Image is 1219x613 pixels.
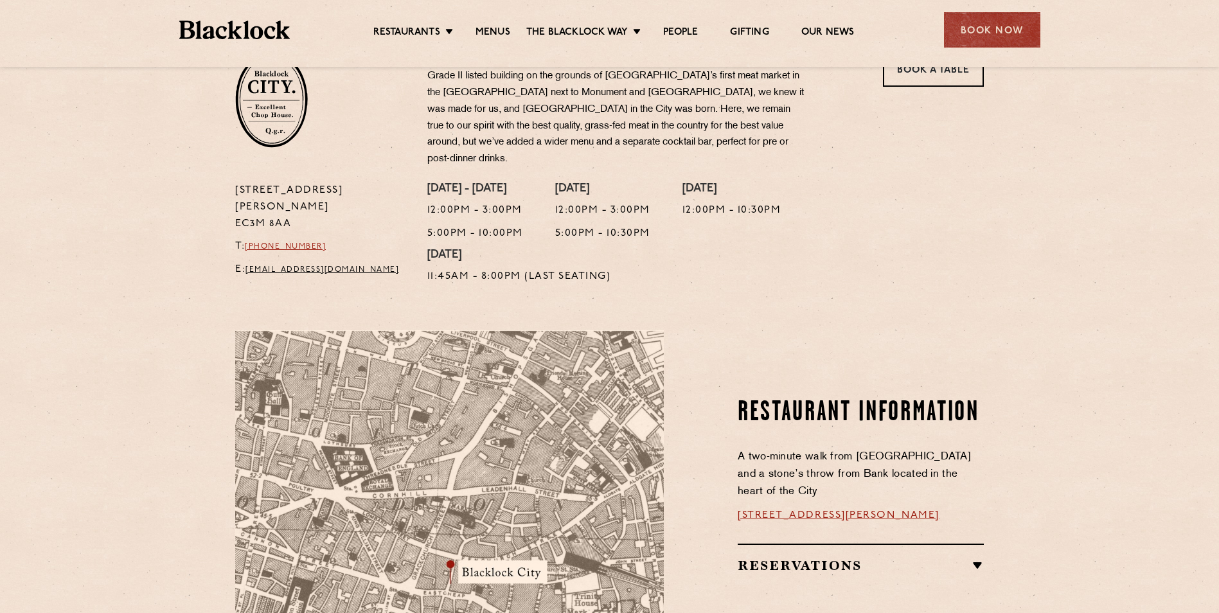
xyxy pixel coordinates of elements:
[235,238,408,255] p: T:
[730,26,769,40] a: Gifting
[235,51,308,148] img: City-stamp-default.svg
[427,249,611,263] h4: [DATE]
[179,21,290,39] img: BL_Textured_Logo-footer-cropped.svg
[801,26,855,40] a: Our News
[738,510,939,520] a: [STREET_ADDRESS][PERSON_NAME]
[427,182,523,197] h4: [DATE] - [DATE]
[555,226,650,242] p: 5:00pm - 10:30pm
[682,182,781,197] h4: [DATE]
[235,262,408,278] p: E:
[738,449,984,501] p: A two-minute walk from [GEOGRAPHIC_DATA] and a stone’s throw from Bank located in the heart of th...
[682,202,781,219] p: 12:00pm - 10:30pm
[883,51,984,87] a: Book a Table
[245,266,399,274] a: [EMAIL_ADDRESS][DOMAIN_NAME]
[738,397,984,429] h2: Restaurant Information
[738,558,984,573] h2: Reservations
[944,12,1040,48] div: Book Now
[663,26,698,40] a: People
[555,182,650,197] h4: [DATE]
[373,26,440,40] a: Restaurants
[245,243,326,251] a: [PHONE_NUMBER]
[427,202,523,219] p: 12:00pm - 3:00pm
[555,202,650,219] p: 12:00pm - 3:00pm
[526,26,628,40] a: The Blacklock Way
[476,26,510,40] a: Menus
[427,226,523,242] p: 5:00pm - 10:00pm
[427,51,806,168] p: When asked what we thought of an old electricity substation set in the basement of a Grade II lis...
[235,182,408,233] p: [STREET_ADDRESS][PERSON_NAME] EC3M 8AA
[427,269,611,285] p: 11:45am - 8:00pm (Last Seating)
